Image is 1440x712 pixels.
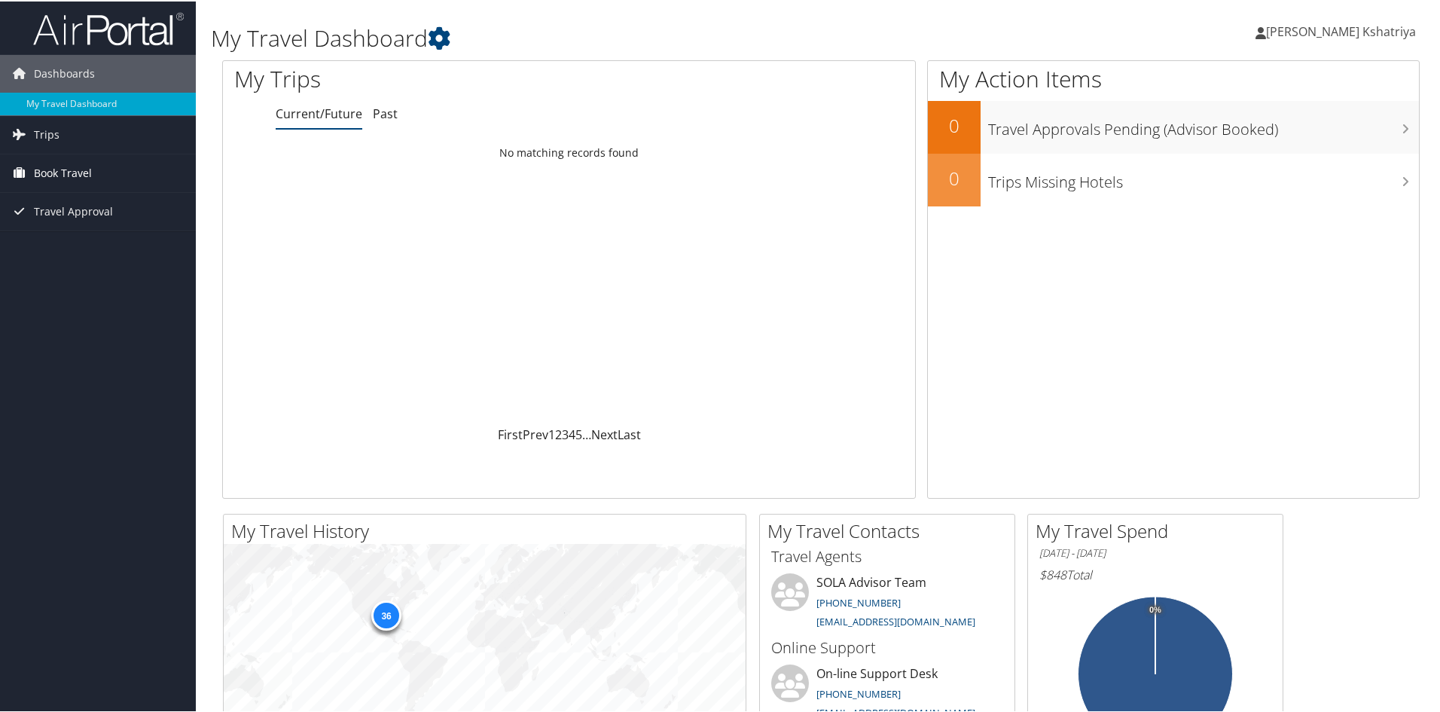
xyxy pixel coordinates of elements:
[591,425,618,442] a: Next
[555,425,562,442] a: 2
[618,425,641,442] a: Last
[562,425,569,442] a: 3
[928,152,1419,205] a: 0Trips Missing Hotels
[988,163,1419,191] h3: Trips Missing Hotels
[211,21,1024,53] h1: My Travel Dashboard
[1266,22,1416,38] span: [PERSON_NAME] Kshatriya
[1039,545,1271,559] h6: [DATE] - [DATE]
[1036,517,1283,542] h2: My Travel Spend
[223,138,915,165] td: No matching records found
[498,425,523,442] a: First
[1039,565,1066,582] span: $848
[276,104,362,121] a: Current/Future
[771,545,1003,566] h3: Travel Agents
[34,153,92,191] span: Book Travel
[231,517,746,542] h2: My Travel History
[33,10,184,45] img: airportal-logo.png
[1255,8,1431,53] a: [PERSON_NAME] Kshatriya
[569,425,575,442] a: 4
[928,164,981,190] h2: 0
[816,594,901,608] a: [PHONE_NUMBER]
[575,425,582,442] a: 5
[234,62,615,93] h1: My Trips
[373,104,398,121] a: Past
[34,115,59,152] span: Trips
[767,517,1014,542] h2: My Travel Contacts
[371,599,401,629] div: 36
[523,425,548,442] a: Prev
[928,99,1419,152] a: 0Travel Approvals Pending (Advisor Booked)
[816,613,975,627] a: [EMAIL_ADDRESS][DOMAIN_NAME]
[771,636,1003,657] h3: Online Support
[1039,565,1271,582] h6: Total
[928,62,1419,93] h1: My Action Items
[582,425,591,442] span: …
[764,572,1011,634] li: SOLA Advisor Team
[928,112,981,137] h2: 0
[816,686,901,699] a: [PHONE_NUMBER]
[34,191,113,229] span: Travel Approval
[1149,604,1161,613] tspan: 0%
[34,53,95,91] span: Dashboards
[548,425,555,442] a: 1
[988,110,1419,139] h3: Travel Approvals Pending (Advisor Booked)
